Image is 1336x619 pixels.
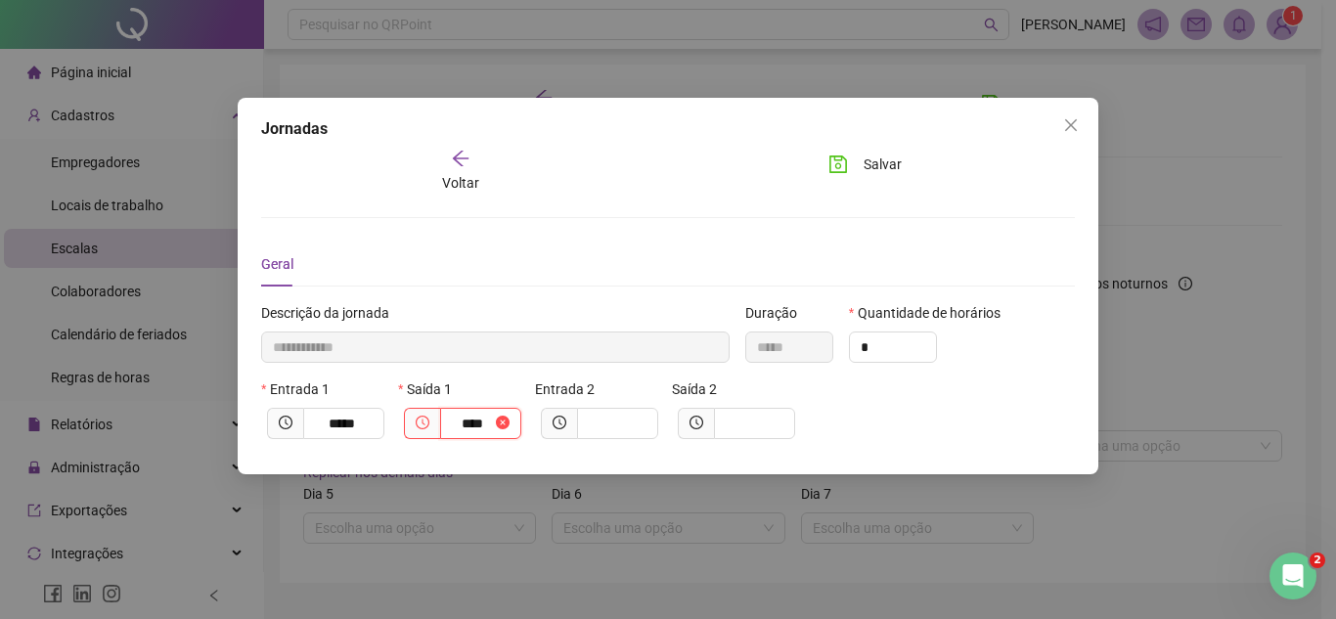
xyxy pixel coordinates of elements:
iframe: Intercom live chat [1269,553,1316,599]
span: close [1063,117,1079,133]
span: save [828,155,848,174]
button: Close [1055,110,1087,141]
button: Salvar [814,149,916,180]
span: 2 [1310,553,1325,568]
span: clock-circle [279,416,292,429]
div: Jornadas [261,117,1075,141]
span: Voltar [442,175,479,191]
label: Duração [745,302,810,324]
span: clock-circle [690,416,703,429]
label: Saída 2 [672,378,730,400]
span: Descrição da jornada [261,302,389,324]
label: Quantidade de horários [849,302,1013,324]
span: Salvar [864,154,902,175]
span: arrow-left [451,149,470,168]
span: clock-circle [553,416,566,429]
label: Entrada 2 [535,378,607,400]
span: clock-circle [416,416,429,429]
label: Entrada 1 [261,378,342,400]
div: Geral [261,253,293,275]
label: Saída 1 [398,378,465,400]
